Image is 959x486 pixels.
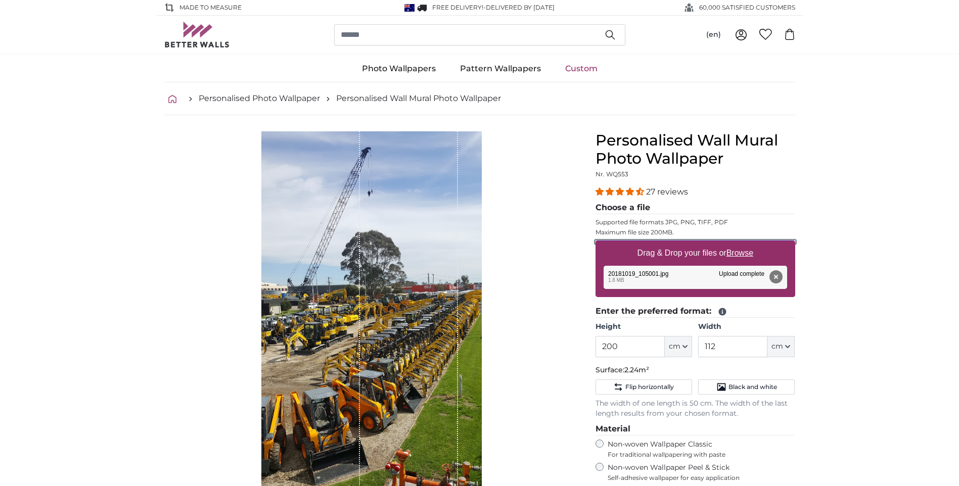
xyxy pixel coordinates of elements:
span: 2.24m² [624,365,649,374]
img: Betterwalls [164,22,230,47]
a: Personalised Photo Wallpaper [199,92,320,105]
button: cm [665,336,692,357]
span: For traditional wallpapering with paste [608,451,795,459]
span: Nr. WQ553 [596,170,628,178]
span: Flip horizontally [625,383,674,391]
p: The width of one length is 50 cm. The width of the last length results from your chosen format. [596,399,795,419]
label: Non-woven Wallpaper Peel & Stick [608,463,795,482]
button: cm [767,336,795,357]
span: 27 reviews [646,187,688,197]
p: Maximum file size 200MB. [596,228,795,236]
button: (en) [698,26,729,44]
label: Width [698,322,795,332]
label: Drag & Drop your files or [633,243,757,263]
u: Browse [726,249,753,257]
nav: breadcrumbs [164,82,795,115]
span: Made to Measure [179,3,242,12]
p: Surface: [596,365,795,375]
span: 60,000 SATISFIED CUSTOMERS [699,3,795,12]
img: Australia [404,4,415,12]
a: Personalised Wall Mural Photo Wallpaper [336,92,501,105]
span: FREE delivery! [432,4,483,11]
legend: Choose a file [596,202,795,214]
a: Pattern Wallpapers [448,56,553,82]
a: Custom [553,56,610,82]
h1: Personalised Wall Mural Photo Wallpaper [596,131,795,168]
span: Delivered by [DATE] [486,4,555,11]
span: cm [771,342,783,352]
span: Black and white [728,383,777,391]
span: - [483,4,555,11]
span: 4.41 stars [596,187,646,197]
legend: Enter the preferred format: [596,305,795,318]
legend: Material [596,423,795,435]
span: Self-adhesive wallpaper for easy application [608,474,795,482]
label: Non-woven Wallpaper Classic [608,440,795,459]
p: Supported file formats JPG, PNG, TIFF, PDF [596,218,795,226]
a: Photo Wallpapers [350,56,448,82]
span: cm [669,342,680,352]
button: Flip horizontally [596,379,692,395]
button: Black and white [698,379,795,395]
label: Height [596,322,692,332]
